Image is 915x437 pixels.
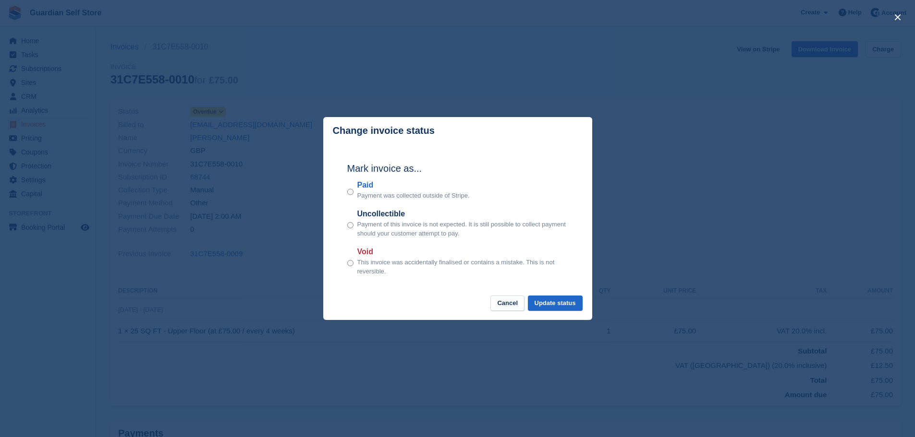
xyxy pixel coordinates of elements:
p: This invoice was accidentally finalised or contains a mistake. This is not reversible. [357,258,568,276]
label: Uncollectible [357,208,568,220]
button: Cancel [490,295,525,311]
button: close [890,10,905,25]
h2: Mark invoice as... [347,161,568,176]
p: Payment was collected outside of Stripe. [357,191,470,201]
p: Change invoice status [333,125,435,136]
p: Payment of this invoice is not expected. It is still possible to collect payment should your cust... [357,220,568,238]
label: Void [357,246,568,258]
label: Paid [357,179,470,191]
button: Update status [528,295,583,311]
